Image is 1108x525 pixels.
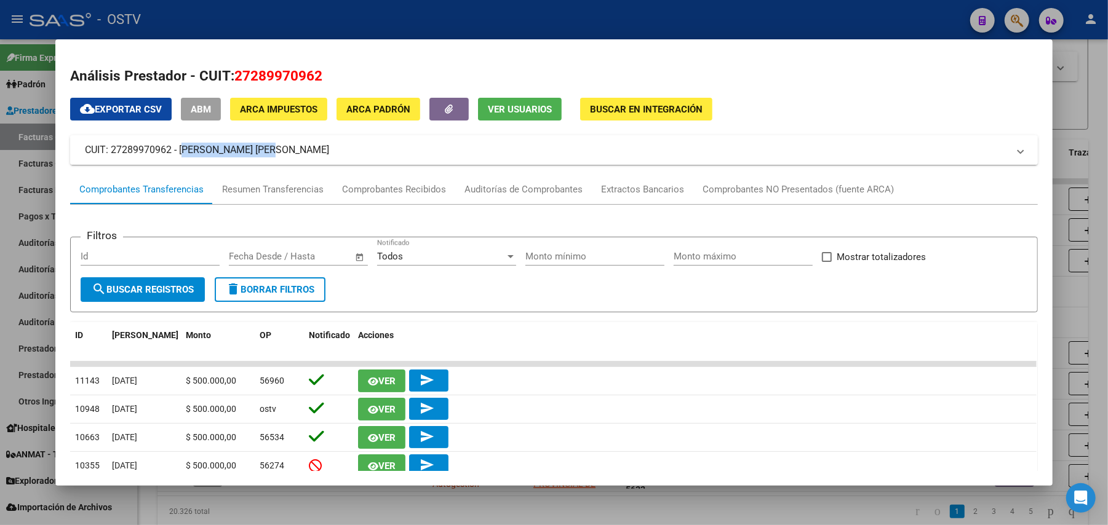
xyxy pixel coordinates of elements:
[70,135,1038,165] mat-expansion-panel-header: CUIT: 27289970962 - [PERSON_NAME] [PERSON_NAME]
[1066,483,1096,513] div: Open Intercom Messenger
[420,373,434,387] mat-icon: send
[112,330,178,340] span: [PERSON_NAME]
[186,460,236,470] span: $ 500.000,00
[226,284,314,295] span: Borrar Filtros
[358,398,405,420] button: Ver
[342,183,446,197] div: Comprobantes Recibidos
[837,250,926,264] span: Mostrar totalizadores
[260,404,276,414] span: ostv
[337,98,420,120] button: ARCA Padrón
[75,460,100,470] span: 10355
[590,104,703,115] span: Buscar en Integración
[378,432,396,443] span: Ver
[260,460,284,470] span: 56274
[309,330,350,340] span: Notificado
[75,404,100,414] span: 10948
[420,429,434,444] mat-icon: send
[353,250,367,264] button: Open calendar
[377,251,403,262] span: Todos
[280,251,340,262] input: End date
[229,251,269,262] input: Start date
[255,322,304,363] datatable-header-cell: OP
[112,376,137,385] span: [DATE]
[80,101,95,116] mat-icon: cloud_download
[79,183,204,197] div: Comprobantes Transferencias
[358,454,405,477] button: Ver
[70,66,1038,87] h2: Análisis Prestador - CUIT:
[186,330,211,340] span: Monto
[353,322,1037,363] datatable-header-cell: Acciones
[420,457,434,472] mat-icon: send
[112,460,137,470] span: [DATE]
[260,376,284,385] span: 56960
[464,183,583,197] div: Auditorías de Comprobantes
[70,98,172,120] button: Exportar CSV
[92,282,106,296] mat-icon: search
[378,404,396,415] span: Ver
[112,432,137,442] span: [DATE]
[378,376,396,387] span: Ver
[80,104,162,115] span: Exportar CSV
[358,330,394,340] span: Acciones
[186,376,236,385] span: $ 500.000,00
[378,460,396,472] span: Ver
[81,227,123,243] h3: Filtros
[703,183,894,197] div: Comprobantes NO Presentados (fuente ARCA)
[181,322,255,363] datatable-header-cell: Monto
[580,98,712,120] button: Buscar en Integración
[112,404,137,414] span: [DATE]
[75,376,100,385] span: 11143
[346,104,410,115] span: ARCA Padrón
[601,183,684,197] div: Extractos Bancarios
[478,98,562,120] button: Ver Usuarios
[70,322,107,363] datatable-header-cell: ID
[240,104,317,115] span: ARCA Impuestos
[75,330,83,340] span: ID
[226,282,241,296] mat-icon: delete
[304,322,353,363] datatable-header-cell: Notificado
[260,432,284,442] span: 56534
[234,68,322,84] span: 27289970962
[222,183,324,197] div: Resumen Transferencias
[420,401,434,416] mat-icon: send
[107,322,181,363] datatable-header-cell: Fecha T.
[186,404,236,414] span: $ 500.000,00
[181,98,221,120] button: ABM
[358,369,405,392] button: Ver
[260,330,271,340] span: OP
[81,277,205,302] button: Buscar Registros
[92,284,194,295] span: Buscar Registros
[191,104,211,115] span: ABM
[358,426,405,449] button: Ver
[230,98,327,120] button: ARCA Impuestos
[85,143,1008,157] mat-panel-title: CUIT: 27289970962 - [PERSON_NAME] [PERSON_NAME]
[186,432,236,442] span: $ 500.000,00
[488,104,552,115] span: Ver Usuarios
[75,432,100,442] span: 10663
[215,277,325,302] button: Borrar Filtros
